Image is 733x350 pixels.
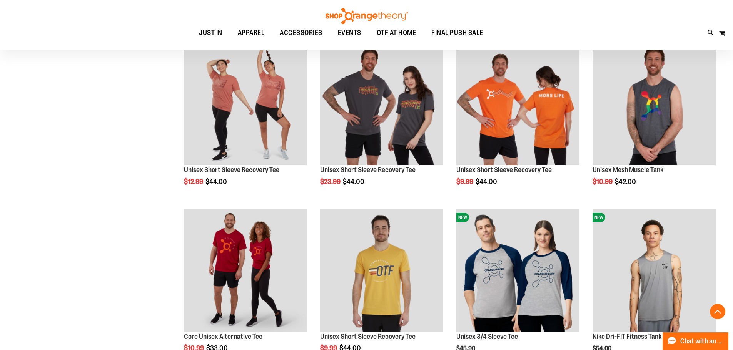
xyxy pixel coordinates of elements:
img: Nike Dri-FIT Fitness Tank [593,209,716,332]
a: Unisex Short Sleeve Recovery Tee [320,333,416,340]
div: product [316,38,447,205]
span: OTF AT HOME [377,24,416,41]
span: $44.00 [343,178,366,186]
a: Unisex Short Sleeve Recovery Tee [184,166,279,174]
span: JUST IN [199,24,222,41]
img: Product image for Unisex Short Sleeve Recovery Tee [320,42,443,165]
span: EVENTS [338,24,361,41]
a: Nike Dri-FIT Fitness TankNEW [593,209,716,333]
span: $23.99 [320,178,342,186]
span: APPAREL [238,24,265,41]
span: NEW [456,213,469,222]
span: FINAL PUSH SALE [431,24,483,41]
a: Product image for Core Unisex Alternative Tee [184,209,307,333]
span: $44.00 [205,178,228,186]
a: Core Unisex Alternative Tee [184,333,262,340]
a: Unisex 3/4 Sleeve Tee [456,333,518,340]
img: Product image for Unisex Short Sleeve Recovery Tee [320,209,443,332]
img: Product image for Unisex Short Sleeve Recovery Tee [184,42,307,165]
span: NEW [593,213,605,222]
button: Back To Top [710,304,725,319]
a: Unisex Short Sleeve Recovery Tee [320,166,416,174]
span: $12.99 [184,178,204,186]
a: Product image for Unisex Short Sleeve Recovery Tee [456,42,579,166]
div: product [589,38,720,205]
span: Chat with an Expert [680,338,724,345]
a: Product image for Unisex Mesh Muscle Tank [593,42,716,166]
img: Unisex 3/4 Sleeve Tee [456,209,579,332]
a: Unisex Short Sleeve Recovery Tee [456,166,552,174]
div: product [452,38,583,205]
a: Unisex Mesh Muscle Tank [593,166,663,174]
a: Nike Dri-FIT Fitness Tank [593,333,661,340]
img: Product image for Unisex Short Sleeve Recovery Tee [456,42,579,165]
span: $44.00 [476,178,498,186]
a: Product image for Unisex Short Sleeve Recovery Tee [320,209,443,333]
div: product [180,38,311,205]
span: $10.99 [593,178,614,186]
img: Product image for Unisex Mesh Muscle Tank [593,42,716,165]
a: Product image for Unisex Short Sleeve Recovery Tee [320,42,443,166]
button: Chat with an Expert [663,332,729,350]
img: Shop Orangetheory [324,8,409,24]
span: $42.00 [615,178,637,186]
a: Unisex 3/4 Sleeve TeeNEW [456,209,579,333]
span: ACCESSORIES [280,24,322,41]
span: $9.99 [456,178,474,186]
a: Product image for Unisex Short Sleeve Recovery Tee [184,42,307,166]
img: Product image for Core Unisex Alternative Tee [184,209,307,332]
